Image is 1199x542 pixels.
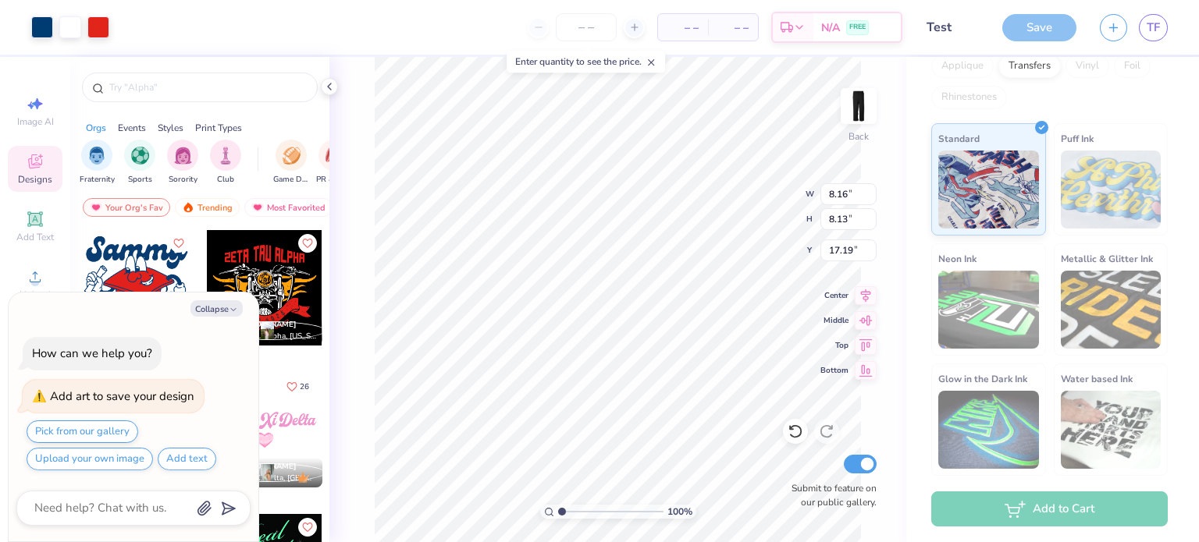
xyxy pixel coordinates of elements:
img: Sorority Image [174,147,192,165]
span: Game Day [273,174,309,186]
div: filter for PR & General [316,140,352,186]
img: Club Image [217,147,234,165]
img: Neon Ink [938,271,1039,349]
button: filter button [210,140,241,186]
span: [PERSON_NAME] [232,319,297,330]
span: Top [820,340,849,351]
span: [PERSON_NAME] [232,461,297,472]
input: – – [556,13,617,41]
img: Water based Ink [1061,391,1162,469]
input: Try "Alpha" [108,80,308,95]
label: Submit to feature on our public gallery. [783,481,877,509]
button: filter button [124,140,155,186]
button: filter button [80,140,115,186]
img: Metallic & Glitter Ink [1061,271,1162,349]
span: Sports [128,174,152,186]
img: Fraternity Image [88,147,105,165]
div: filter for Fraternity [80,140,115,186]
button: Like [298,518,317,537]
img: PR & General Image [326,147,343,165]
button: Like [298,234,317,253]
button: Upload your own image [27,448,153,470]
span: Puff Ink [1061,130,1094,147]
span: TF [1147,19,1160,37]
img: trending.gif [182,202,194,213]
div: filter for Sports [124,140,155,186]
img: most_fav.gif [251,202,264,213]
span: Add Text [16,231,54,243]
span: – – [667,19,699,36]
span: Water based Ink [1061,370,1133,387]
span: FREE [849,22,866,33]
span: Neon Ink [938,250,977,267]
span: Metallic & Glitter Ink [1061,250,1153,267]
button: Add text [158,448,216,470]
img: Standard [938,151,1039,228]
span: Glow in the Dark Ink [938,370,1027,387]
div: Enter quantity to see the price. [507,51,665,73]
a: TF [1139,14,1168,41]
span: 26 [300,383,309,391]
span: Middle [820,315,849,326]
button: Pick from our gallery [27,420,138,443]
img: Back [843,90,874,122]
div: Back [849,129,869,143]
span: Fraternity [80,174,115,186]
button: Like [169,234,188,253]
div: Add art to save your design [50,388,194,404]
div: Rhinestones [931,86,1007,109]
img: Puff Ink [1061,151,1162,228]
div: Trending [175,198,240,217]
span: Sorority [169,174,197,186]
img: most_fav.gif [90,202,102,213]
img: Sports Image [131,147,149,165]
button: filter button [316,140,352,186]
div: Styles [158,121,183,135]
span: 100 % [667,505,692,519]
input: Untitled Design [914,12,991,43]
div: Transfers [998,55,1061,78]
span: Alpha Xi Delta, [GEOGRAPHIC_DATA][US_STATE] [232,473,316,484]
span: Club [217,174,234,186]
div: Applique [931,55,994,78]
div: How can we help you? [32,345,152,361]
div: Orgs [86,121,106,135]
div: Foil [1114,55,1151,78]
button: filter button [273,140,309,186]
span: N/A [821,19,840,36]
button: Like [279,376,316,397]
img: Game Day Image [283,147,301,165]
span: – – [717,19,749,36]
span: Upload [20,289,51,301]
div: Events [118,121,146,135]
span: Zeta Tau Alpha, [US_STATE][GEOGRAPHIC_DATA] [232,331,316,342]
div: filter for Club [210,140,241,186]
button: Collapse [190,300,243,317]
div: filter for Sorority [167,140,198,186]
span: Standard [938,130,980,147]
span: Image AI [17,115,54,128]
div: Vinyl [1066,55,1109,78]
div: Most Favorited [244,198,333,217]
span: Bottom [820,365,849,376]
button: filter button [167,140,198,186]
div: Your Org's Fav [83,198,170,217]
span: Designs [18,173,52,186]
div: Print Types [195,121,242,135]
span: Center [820,290,849,301]
span: PR & General [316,174,352,186]
div: filter for Game Day [273,140,309,186]
img: Glow in the Dark Ink [938,391,1039,469]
